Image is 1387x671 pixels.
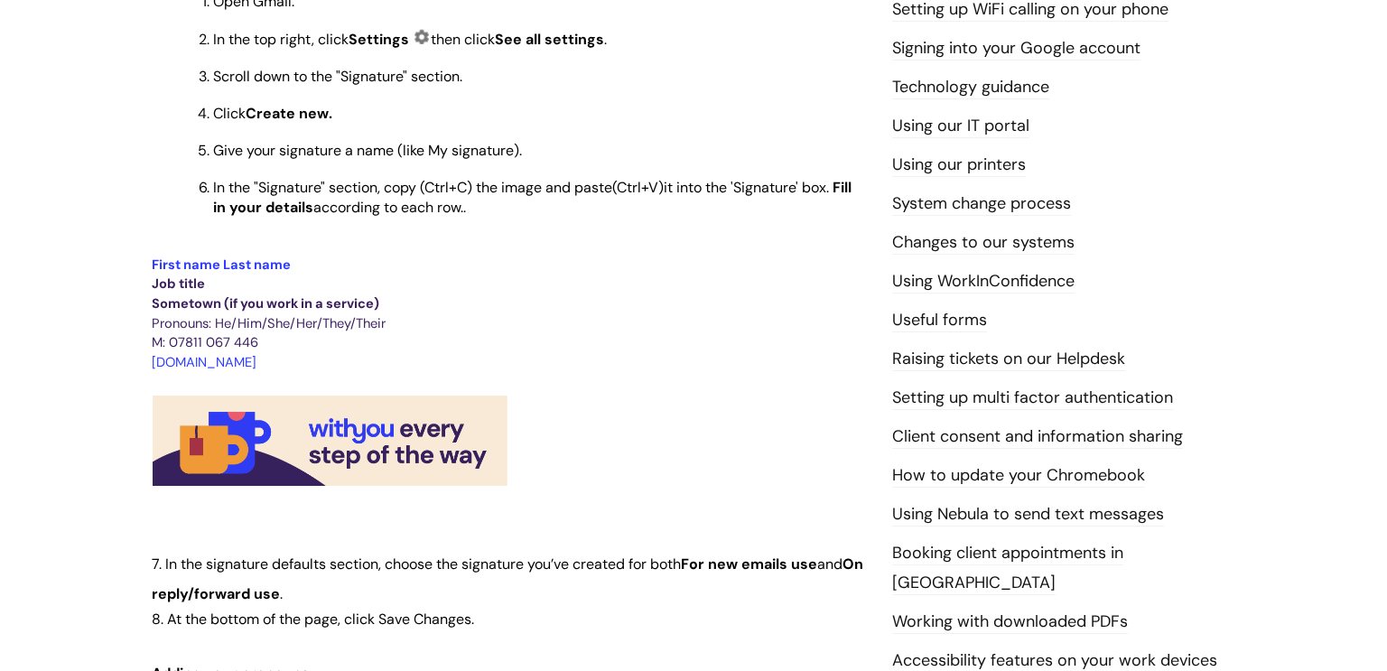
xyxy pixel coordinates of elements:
a: How to update your Chromebook [892,464,1145,488]
span: and [817,555,842,573]
span: (Ctrl+V) [612,178,664,197]
span: Create new. [246,104,332,123]
a: Client consent and information sharing [892,425,1183,449]
a: Booking client appointments in [GEOGRAPHIC_DATA] [892,542,1123,594]
span: M: 07811 067 446 [152,333,258,351]
strong: Settings [349,30,409,49]
span: Job title [152,275,205,293]
img: WithYou email signature image [152,396,508,490]
span: In the top right, click [213,30,413,49]
span: Give your signature a name (like My signature). [213,141,522,160]
span: opy (Ctrl+C) the image and paste [392,178,612,197]
strong: Fill in your details [213,178,852,217]
a: Using our printers [892,154,1026,177]
span: First name Last name [152,256,291,274]
span: [DOMAIN_NAME] [152,353,256,371]
span: For new emails use [681,555,817,573]
img: Settings [413,28,431,46]
a: WithYou email signature image [152,475,508,489]
a: Changes to our systems [892,231,1075,255]
span: . [604,30,607,49]
span: Click [213,104,246,123]
span: Sometown (if you work in a service) [152,294,379,312]
a: Useful forms [892,309,987,332]
a: Technology guidance [892,76,1049,99]
a: Using our IT portal [892,115,1029,138]
span: Pronouns: He/Him/She/Her/They/Their [152,314,386,332]
a: Using Nebula to send text messages [892,503,1164,527]
a: System change process [892,192,1071,216]
a: Setting up multi factor authentication [892,387,1173,410]
span: 8. At the bottom of the page, click Save Changes. [152,610,474,629]
span: . [280,584,283,603]
span: See all settings [495,30,604,49]
a: Signing into your Google account [892,37,1140,61]
a: Using WorkInConfidence [892,270,1075,294]
span: 7. In the signature defaults section, choose the signature you’ve created for both [152,555,681,573]
span: then click [431,30,495,49]
a: Raising tickets on our Helpdesk [892,348,1125,371]
span: In the "Signature" section, c according to each row.. [213,178,852,217]
a: Working with downloaded PDFs [892,610,1128,634]
span: it into the 'Signature' box. [664,178,829,197]
span: On reply/forward use [152,555,863,602]
span: Scroll down to the "Signature" section. [213,67,462,86]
